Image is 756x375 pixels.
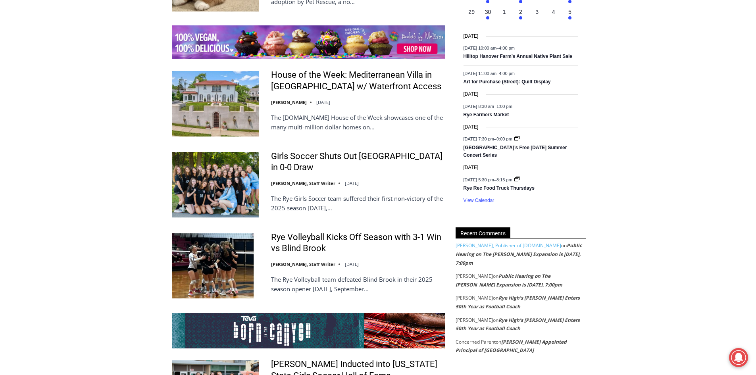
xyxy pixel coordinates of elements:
[345,261,359,267] time: [DATE]
[271,194,445,213] p: The Rye Girls Soccer team suffered their first non-victory of the 2025 season [DATE],…
[172,71,259,136] img: House of the Week: Mediterranean Villa in Mamaroneck w/ Waterfront Access
[172,233,259,298] img: Rye Volleyball Kicks Off Season with 3-1 Win vs Blind Brook
[545,8,562,24] button: 4
[0,79,119,99] a: [PERSON_NAME] Read Sanctuary Fall Fest: [DATE]
[464,104,494,108] span: [DATE] 8:30 am
[496,177,512,182] span: 8:15 pm
[464,164,479,171] time: [DATE]
[83,23,106,65] div: Live Music
[464,177,494,182] span: [DATE] 5:30 pm
[271,261,335,267] a: [PERSON_NAME], Staff Writer
[456,227,510,238] span: Recent Comments
[271,151,445,173] a: Girls Soccer Shuts Out [GEOGRAPHIC_DATA] in 0-0 Draw
[316,99,330,105] time: [DATE]
[456,273,493,279] span: [PERSON_NAME]
[519,9,522,15] time: 2
[464,137,514,141] time: –
[464,137,494,141] span: [DATE] 7:30 pm
[271,232,445,254] a: Rye Volleyball Kicks Off Season with 3-1 Win vs Blind Brook
[6,80,106,98] h4: [PERSON_NAME] Read Sanctuary Fall Fest: [DATE]
[456,317,580,332] a: Rye High’s [PERSON_NAME] Enters 50th Year as Football Coach
[456,241,586,267] footer: on
[464,145,567,159] a: [GEOGRAPHIC_DATA]’s Free [DATE] Summer Concert Series
[529,8,545,24] button: 3
[503,9,506,15] time: 1
[552,9,555,15] time: 4
[464,71,515,76] time: –
[208,79,368,97] span: Intern @ [DOMAIN_NAME]
[271,113,445,132] p: The [DOMAIN_NAME] House of the Week showcases one of the many multi-million dollar homes on…
[191,77,385,99] a: Intern @ [DOMAIN_NAME]
[271,180,335,186] a: [PERSON_NAME], Staff Writer
[83,67,87,75] div: 4
[2,82,78,112] span: Open Tues. - Sun. [PHONE_NUMBER]
[456,317,493,323] span: [PERSON_NAME]
[568,9,571,15] time: 5
[456,294,586,311] footer: on
[535,9,539,15] time: 3
[568,16,571,19] em: Has events
[172,152,259,217] img: Girls Soccer Shuts Out Eastchester in 0-0 Draw
[271,275,445,294] p: The Rye Volleyball team defeated Blind Brook in their 2025 season opener [DATE], September…
[456,242,582,266] a: Public Hearing on The [PERSON_NAME] Expansion is [DATE], 7:00pm
[485,9,491,15] time: 30
[464,185,535,192] a: Rye Rec Food Truck Thursdays
[464,123,479,131] time: [DATE]
[562,8,578,24] button: 5 Has events
[456,338,567,354] a: [PERSON_NAME] Appointed Principal of [GEOGRAPHIC_DATA]
[456,272,586,289] footer: on
[499,71,515,76] span: 4:00 pm
[89,67,91,75] div: /
[345,180,359,186] time: [DATE]
[499,46,515,50] span: 4:00 pm
[456,338,586,355] footer: on
[464,104,512,108] time: –
[464,46,497,50] span: [DATE] 10:00 am
[496,8,512,24] button: 1
[271,69,445,92] a: House of the Week: Mediterranean Villa in [GEOGRAPHIC_DATA] w/ Waterfront Access
[464,46,515,50] time: –
[464,79,551,85] a: Art for Purchase (Street): Quilt Display
[464,33,479,40] time: [DATE]
[464,177,514,182] time: –
[456,294,580,310] a: Rye High’s [PERSON_NAME] Enters 50th Year as Football Coach
[512,8,529,24] button: 2 Has events
[0,80,80,99] a: Open Tues. - Sun. [PHONE_NUMBER]
[496,137,512,141] span: 9:00 pm
[172,25,445,59] img: Baked by Melissa
[464,71,497,76] span: [DATE] 11:00 am
[480,8,496,24] button: 30 Has events
[82,50,117,95] div: Located at [STREET_ADDRESS][PERSON_NAME]
[271,99,307,105] a: [PERSON_NAME]
[464,54,573,60] a: Hilltop Hanover Farm’s Annual Native Plant Sale
[93,67,96,75] div: 6
[456,242,561,249] a: [PERSON_NAME], Publisher of [DOMAIN_NAME]
[464,198,494,204] a: View Calendar
[464,90,479,98] time: [DATE]
[486,16,489,19] em: Has events
[456,338,496,345] span: Concerned Parent
[464,8,480,24] button: 29
[456,273,562,288] a: Public Hearing on The [PERSON_NAME] Expansion is [DATE], 7:00pm
[200,0,375,77] div: "I learned about the history of a place I’d honestly never considered even as a resident of [GEOG...
[468,9,475,15] time: 29
[456,294,493,301] span: [PERSON_NAME]
[496,104,512,108] span: 1:00 pm
[464,112,509,118] a: Rye Farmers Market
[519,16,522,19] em: Has events
[456,316,586,333] footer: on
